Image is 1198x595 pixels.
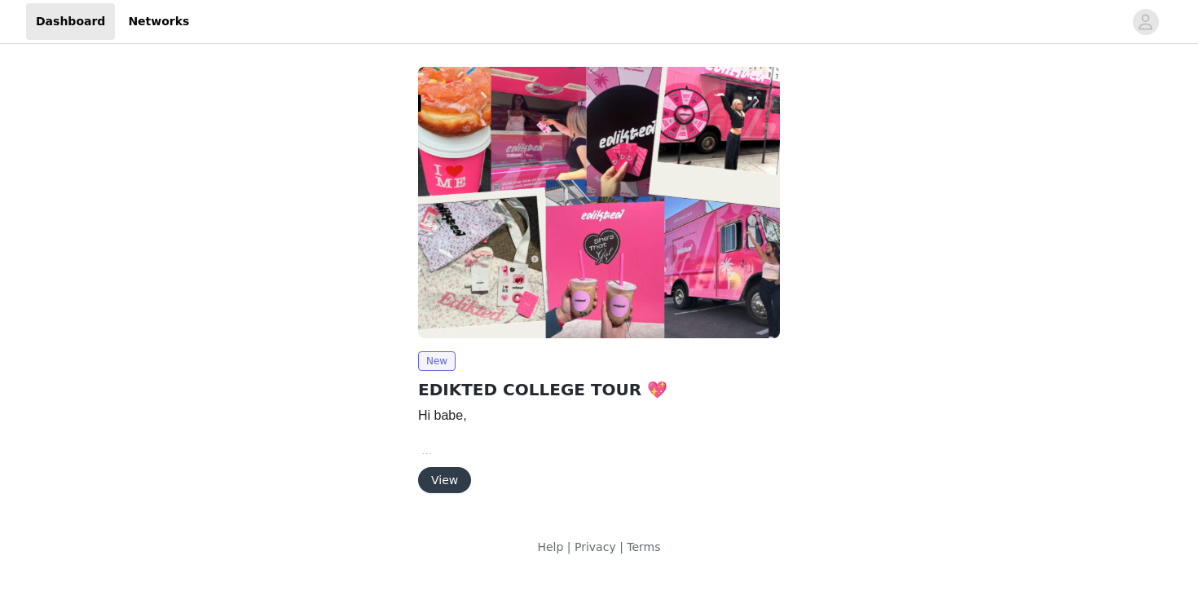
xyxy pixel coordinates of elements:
[118,3,199,40] a: Networks
[418,67,780,338] img: Edikted
[26,3,115,40] a: Dashboard
[418,377,780,402] h2: EDIKTED COLLEGE TOUR 💖
[575,540,616,553] a: Privacy
[418,408,467,422] span: Hi babe,
[619,540,623,553] span: |
[567,540,571,553] span: |
[418,467,471,493] button: View
[1138,9,1153,35] div: avatar
[537,540,563,553] a: Help
[418,474,471,487] a: View
[627,540,660,553] a: Terms
[418,351,456,371] span: New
